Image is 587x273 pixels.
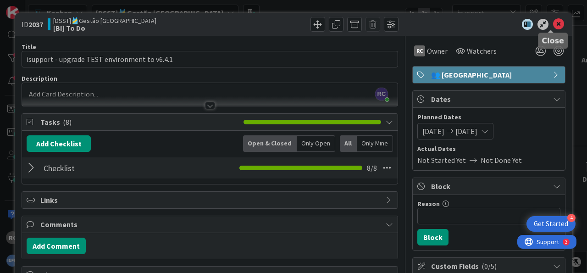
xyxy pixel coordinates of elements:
[417,155,466,166] span: Not Started Yet
[40,219,381,230] span: Comments
[367,162,377,173] span: 8 / 8
[297,135,335,152] div: Only Open
[22,19,43,30] span: ID
[422,126,444,137] span: [DATE]
[53,24,156,32] b: [BI] To Do
[19,1,42,12] span: Support
[40,117,239,128] span: Tasks
[431,69,548,80] span: 👥 [GEOGRAPHIC_DATA]
[40,195,381,206] span: Links
[455,126,477,137] span: [DATE]
[22,74,57,83] span: Description
[27,238,86,254] button: Add Comment
[63,117,72,127] span: ( 8 )
[417,112,560,122] span: Planned Dates
[22,43,36,51] label: Title
[28,20,43,29] b: 2037
[427,45,448,56] span: Owner
[417,144,560,154] span: Actual Dates
[48,4,50,11] div: 2
[467,45,497,56] span: Watchers
[357,135,393,152] div: Only Mine
[53,17,156,24] span: [DSST]🎽Gestão [GEOGRAPHIC_DATA]
[414,45,425,56] div: RC
[481,155,522,166] span: Not Done Yet
[534,219,568,228] div: Get Started
[243,135,297,152] div: Open & Closed
[431,94,548,105] span: Dates
[482,262,497,271] span: ( 0/5 )
[27,135,91,152] button: Add Checklist
[431,181,548,192] span: Block
[567,214,576,222] div: 4
[22,51,398,67] input: type card name here...
[417,200,440,208] label: Reason
[542,36,564,45] h5: Close
[417,229,449,245] button: Block
[526,216,576,232] div: Open Get Started checklist, remaining modules: 4
[40,160,193,176] input: Add Checklist...
[431,261,548,272] span: Custom Fields
[340,135,357,152] div: All
[375,88,388,100] span: RC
